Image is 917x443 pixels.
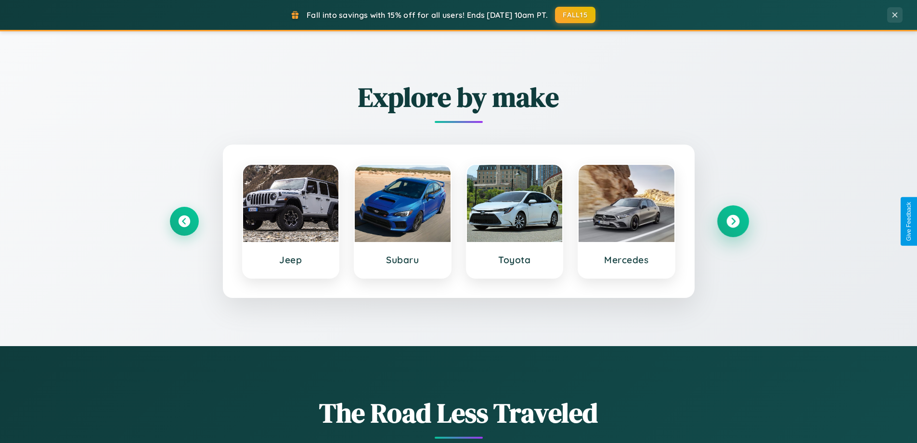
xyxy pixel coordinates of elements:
[170,79,748,116] h2: Explore by make
[170,394,748,431] h1: The Road Less Traveled
[477,254,553,266] h3: Toyota
[555,7,595,23] button: FALL15
[253,254,329,266] h3: Jeep
[364,254,441,266] h3: Subaru
[307,10,548,20] span: Fall into savings with 15% off for all users! Ends [DATE] 10am PT.
[905,202,912,241] div: Give Feedback
[588,254,665,266] h3: Mercedes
